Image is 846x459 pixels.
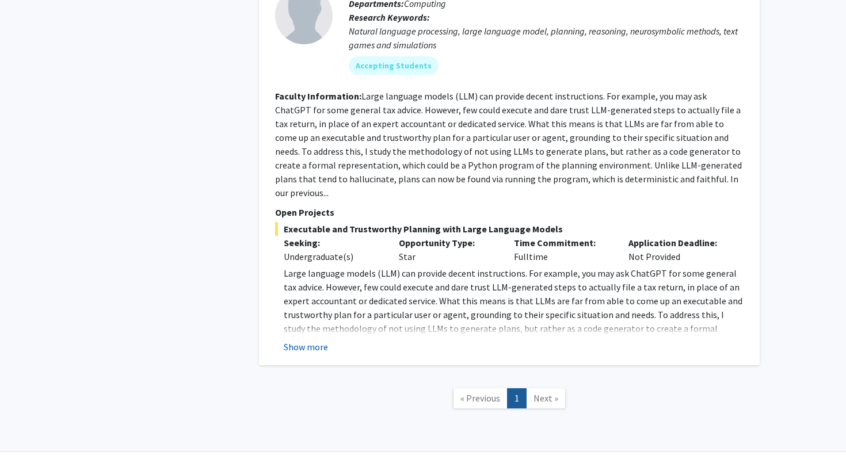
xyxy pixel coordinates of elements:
p: Seeking: [284,236,382,250]
p: Opportunity Type: [399,236,497,250]
div: Fulltime [505,236,620,263]
span: Executable and Trustworthy Planning with Large Language Models [275,222,744,236]
nav: Page navigation [259,377,760,423]
b: Faculty Information: [275,90,361,102]
div: Natural language processing, large language model, planning, reasoning, neurosymbolic methods, te... [349,24,744,52]
p: Open Projects [275,205,744,219]
b: Research Keywords: [349,12,430,23]
a: Next Page [526,388,566,408]
button: Show more [284,340,328,354]
div: Star [390,236,505,263]
span: Next » [533,392,558,404]
span: « Previous [460,392,500,404]
p: Time Commitment: [514,236,612,250]
p: Application Deadline: [628,236,726,250]
div: Undergraduate(s) [284,250,382,263]
fg-read-more: Large language models (LLM) can provide decent instructions. For example, you may ask ChatGPT for... [275,90,742,198]
mat-chip: Accepting Students [349,56,439,75]
a: Previous Page [453,388,508,408]
div: Not Provided [620,236,735,263]
iframe: Chat [9,407,49,450]
a: 1 [507,388,527,408]
p: Large language models (LLM) can provide decent instructions. For example, you may ask ChatGPT for... [284,266,744,363]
